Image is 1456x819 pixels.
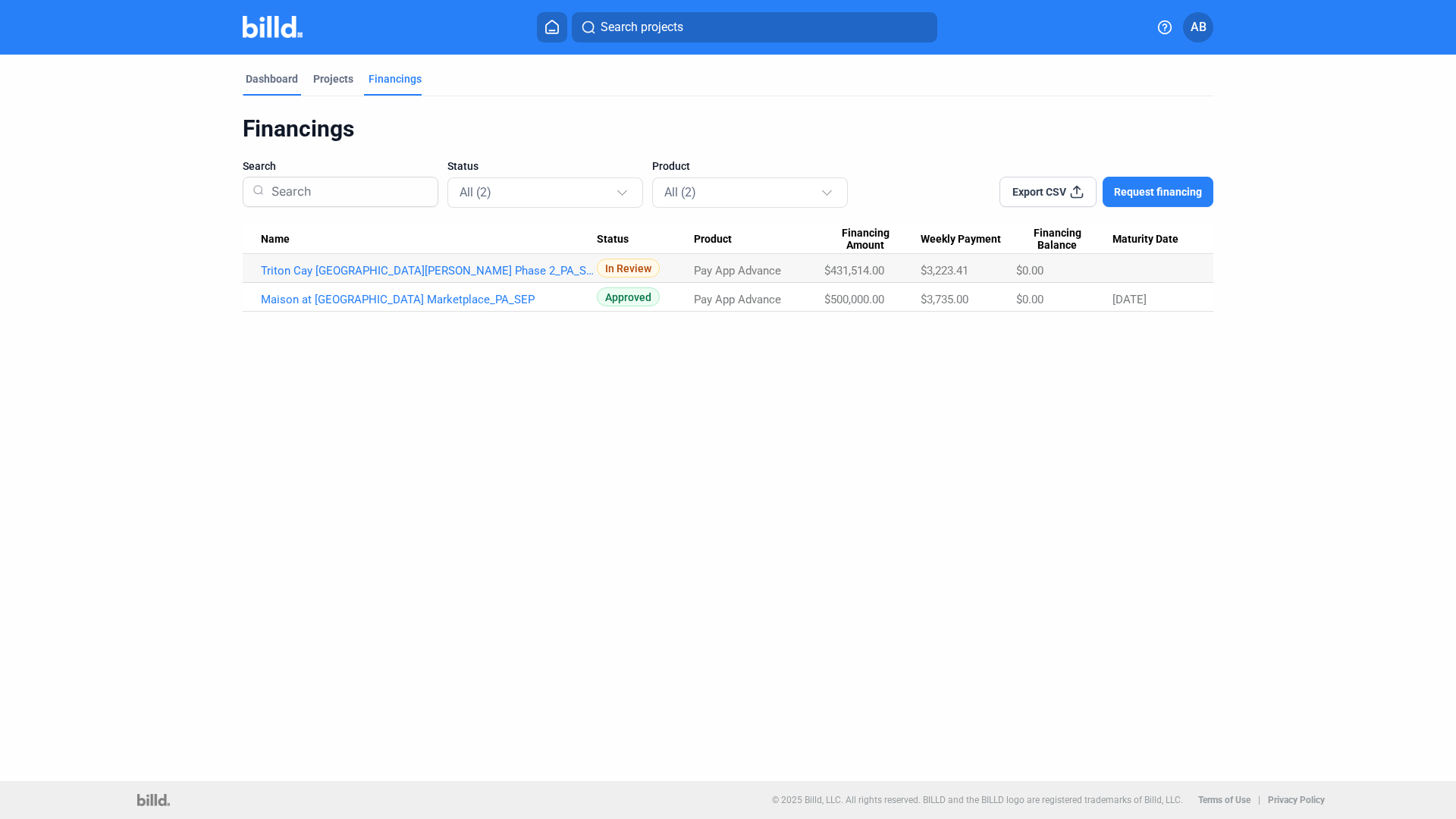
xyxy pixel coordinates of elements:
p: | [1258,795,1260,805]
a: Triton Cay [GEOGRAPHIC_DATA][PERSON_NAME] Phase 2_PA_SEP [261,264,597,278]
div: Status [597,233,694,246]
span: In Review [597,259,660,278]
span: AB [1191,18,1207,36]
span: Export CSV [1012,184,1066,199]
span: Weekly Payment [921,233,1001,246]
span: Product [694,233,732,246]
span: Status [447,158,479,174]
button: Request financing [1103,177,1213,207]
button: Export CSV [999,177,1097,207]
div: Financings [369,71,422,86]
span: Name [261,233,290,246]
span: $0.00 [1016,264,1043,278]
span: Product [652,158,690,174]
img: logo [137,794,170,806]
div: Financing Amount [824,227,921,253]
span: Financing Balance [1016,227,1100,253]
div: Name [261,233,597,246]
p: © 2025 Billd, LLC. All rights reserved. BILLD and the BILLD logo are registered trademarks of Bil... [772,795,1183,805]
mat-select-trigger: All (2) [460,185,491,199]
div: Dashboard [246,71,298,86]
span: $3,223.41 [921,264,968,278]
span: $500,000.00 [824,293,884,306]
div: Product [694,233,824,246]
div: Projects [313,71,353,86]
img: Billd Company Logo [243,16,303,38]
a: Maison at [GEOGRAPHIC_DATA] Marketplace_PA_SEP [261,293,597,306]
button: Search projects [572,12,937,42]
span: Search [243,158,276,174]
span: Status [597,233,629,246]
div: Financings [243,115,1213,143]
span: Pay App Advance [694,293,781,306]
span: Search projects [601,18,683,36]
span: Pay App Advance [694,264,781,278]
div: Financing Balance [1016,227,1113,253]
span: Request financing [1114,184,1202,199]
span: $431,514.00 [824,264,884,278]
input: Search [265,172,428,212]
span: $3,735.00 [921,293,968,306]
div: Weekly Payment [921,233,1015,246]
div: Maturity Date [1112,233,1195,246]
span: Approved [597,287,660,306]
b: Terms of Use [1198,795,1250,805]
span: Financing Amount [824,227,908,253]
button: AB [1183,12,1213,42]
span: Maturity Date [1112,233,1178,246]
mat-select-trigger: All (2) [664,185,696,199]
b: Privacy Policy [1268,795,1325,805]
span: $0.00 [1016,293,1043,306]
span: [DATE] [1112,293,1147,306]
